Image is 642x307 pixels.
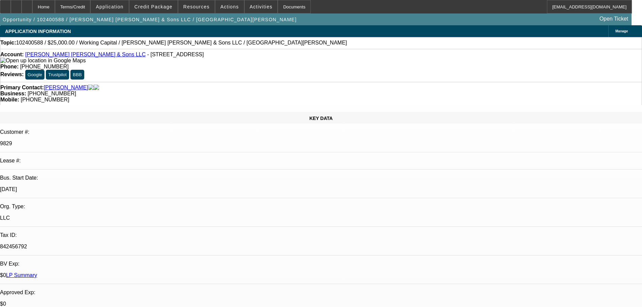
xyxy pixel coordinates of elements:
[250,4,273,9] span: Activities
[0,91,26,96] strong: Business:
[183,4,210,9] span: Resources
[129,0,178,13] button: Credit Package
[0,52,24,57] strong: Account:
[25,70,44,80] button: Google
[88,85,94,91] img: facebook-icon.png
[0,40,16,46] strong: Topic:
[44,85,88,91] a: [PERSON_NAME]
[3,17,297,22] span: Opportunity / 102400588 / [PERSON_NAME] [PERSON_NAME] & Sons LLC / [GEOGRAPHIC_DATA][PERSON_NAME]
[615,29,628,33] span: Manage
[25,52,146,57] a: [PERSON_NAME] [PERSON_NAME] & Sons LLC
[5,29,71,34] span: APPLICATION INFORMATION
[94,85,99,91] img: linkedin-icon.png
[20,64,69,69] span: [PHONE_NUMBER]
[178,0,215,13] button: Resources
[220,4,239,9] span: Actions
[147,52,204,57] span: - [STREET_ADDRESS]
[6,272,37,278] a: LP Summary
[134,4,173,9] span: Credit Package
[0,64,19,69] strong: Phone:
[597,13,631,25] a: Open Ticket
[96,4,123,9] span: Application
[309,116,333,121] span: KEY DATA
[70,70,84,80] button: BBB
[0,71,24,77] strong: Reviews:
[91,0,128,13] button: Application
[0,97,19,102] strong: Mobile:
[0,58,86,63] a: View Google Maps
[0,85,44,91] strong: Primary Contact:
[28,91,76,96] span: [PHONE_NUMBER]
[0,58,86,64] img: Open up location in Google Maps
[16,40,347,46] span: 102400588 / $25,000.00 / Working Capital / [PERSON_NAME] [PERSON_NAME] & Sons LLC / [GEOGRAPHIC_D...
[215,0,244,13] button: Actions
[245,0,278,13] button: Activities
[21,97,69,102] span: [PHONE_NUMBER]
[46,70,69,80] button: Trustpilot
